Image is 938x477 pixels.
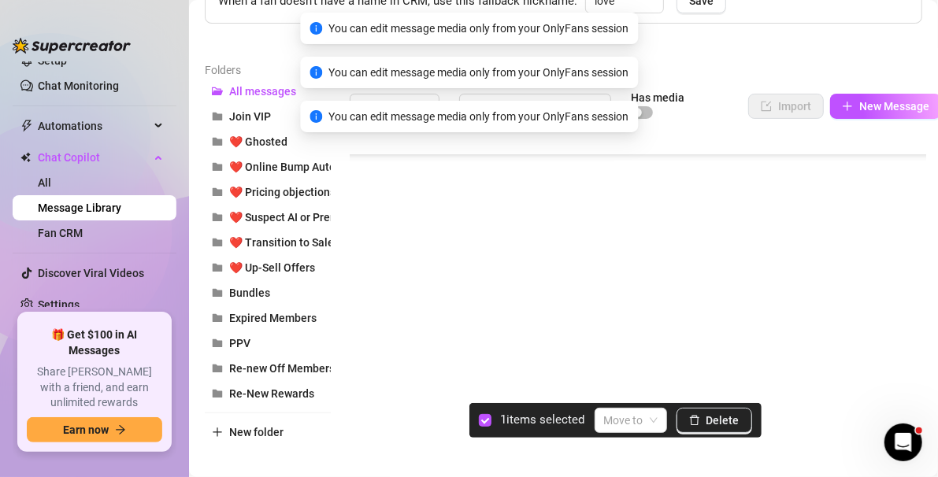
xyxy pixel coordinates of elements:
[205,420,331,445] button: New folder
[13,38,131,54] img: logo-BBDzfeDw.svg
[212,212,223,223] span: folder
[310,110,322,123] span: info-circle
[229,387,314,400] span: Re-New Rewards
[38,145,150,170] span: Chat Copilot
[631,93,684,102] article: Has media
[205,104,331,129] button: Join VIP
[328,20,628,37] span: You can edit message media only from your OnlyFans session
[20,120,33,132] span: thunderbolt
[859,100,929,113] span: New Message
[205,305,331,331] button: Expired Members
[483,98,602,115] input: Search messages
[212,287,223,298] span: folder
[229,110,271,123] span: Join VIP
[212,363,223,374] span: folder
[212,388,223,399] span: folder
[229,85,296,98] span: All messages
[205,255,331,280] button: ❤️ Up-Sell Offers
[310,66,322,79] span: info-circle
[38,113,150,139] span: Automations
[229,362,335,375] span: Re-new Off Members
[677,408,752,433] button: Delete
[205,179,331,205] button: ❤️ Pricing objections
[205,230,331,255] button: ❤️ Transition to Sale
[212,262,223,273] span: folder
[212,338,223,349] span: folder
[310,22,322,35] span: info-circle
[27,417,162,442] button: Earn nowarrow-right
[212,86,223,97] span: folder-open
[27,364,162,411] span: Share [PERSON_NAME] with a friend, and earn unlimited rewards
[689,415,700,426] span: delete
[205,154,331,179] button: ❤️ Online Bump Automations
[20,152,31,163] img: Chat Copilot
[38,267,144,279] a: Discover Viral Videos
[229,426,284,438] span: New folder
[38,79,119,92] a: Chat Monitoring
[212,427,223,438] span: plus
[63,423,109,436] span: Earn now
[359,94,430,118] span: All Creators
[229,161,376,173] span: ❤️ Online Bump Automations
[205,61,331,79] article: Folders
[229,236,334,249] span: ❤️ Transition to Sale
[38,176,51,189] a: All
[205,79,331,104] button: All messages
[706,414,740,427] span: Delete
[205,356,331,381] button: Re-new Off Members
[884,423,922,461] iframe: Intercom live chat
[38,202,121,214] a: Message Library
[212,237,223,248] span: folder
[205,205,331,230] button: ❤️ Suspect AI or Prerecorded
[205,129,331,154] button: ❤️ Ghosted
[328,108,628,125] span: You can edit message media only from your OnlyFans session
[212,111,223,122] span: folder
[229,211,375,224] span: ❤️ Suspect AI or Prerecorded
[229,337,250,349] span: PPV
[115,424,126,435] span: arrow-right
[229,312,317,324] span: Expired Members
[212,161,223,172] span: folder
[38,298,80,311] a: Settings
[229,287,270,299] span: Bundles
[27,327,162,358] span: 🎁 Get $100 in AI Messages
[38,54,67,67] a: Setup
[212,136,223,147] span: folder
[212,187,223,198] span: folder
[229,186,336,198] span: ❤️ Pricing objections
[205,280,331,305] button: Bundles
[748,94,824,119] button: Import
[328,64,628,81] span: You can edit message media only from your OnlyFans session
[229,135,287,148] span: ❤️ Ghosted
[229,261,315,274] span: ❤️ Up-Sell Offers
[212,312,223,324] span: folder
[501,411,585,430] article: 1 items selected
[205,331,331,356] button: PPV
[842,101,853,112] span: plus
[205,381,331,406] button: Re-New Rewards
[38,227,83,239] a: Fan CRM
